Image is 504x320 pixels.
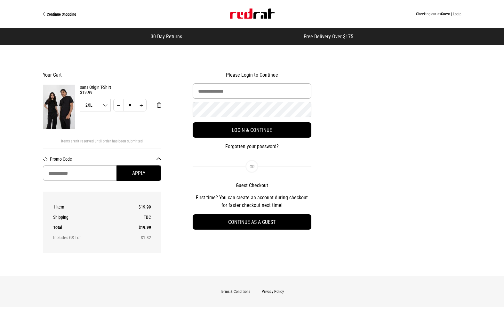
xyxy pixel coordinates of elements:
input: Password [193,102,311,117]
span: 2XL [80,103,110,107]
a: Continue Shopping [43,11,148,17]
button: Login & Continue [193,122,311,138]
span: Continue Shopping [47,12,76,17]
button: Apply [116,165,161,181]
a: sans Origin T-Shirt [80,85,161,90]
button: Remove from cart [152,99,166,111]
button: Login [453,12,461,16]
div: Items aren't reserved until order has been submitted [43,139,161,149]
iframe: Customer reviews powered by Trustpilot [343,72,461,184]
button: Increase quantity [136,99,147,111]
a: Terms & Conditions [220,289,250,294]
span: Free Delivery Over $175 [304,34,353,40]
button: Decrease quantity [113,99,124,111]
input: Promo Code [43,165,161,181]
h2: Guest Checkout [193,182,311,189]
span: 30 Day Returns [151,34,182,40]
button: Forgotten your password? [193,143,311,150]
img: Red Rat [230,9,275,19]
button: Continue as a guest [193,214,311,230]
td: $1.82 [120,232,151,243]
input: Quantity [124,99,136,111]
img: sans Origin T-Shirt [43,85,75,129]
span: | [451,12,452,16]
td: $19.99 [120,202,151,212]
th: Total [53,222,121,232]
h2: Please Login to Continue [193,72,311,78]
input: Email Address [193,83,311,99]
div: $19.99 [80,90,161,95]
button: Promo Code [50,156,161,162]
a: Privacy Policy [262,289,284,294]
h2: Your Cart [43,72,161,78]
p: First time? You can create an account during checkout for faster checkout next time! [193,194,311,209]
th: 1 item [53,202,121,212]
th: Includes GST of [53,232,121,243]
iframe: Customer reviews powered by Trustpilot [195,33,291,40]
th: Shipping [53,212,121,222]
span: Guest [441,12,450,16]
td: TBC [120,212,151,222]
div: Checking out as [148,12,461,16]
td: $19.99 [120,222,151,232]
